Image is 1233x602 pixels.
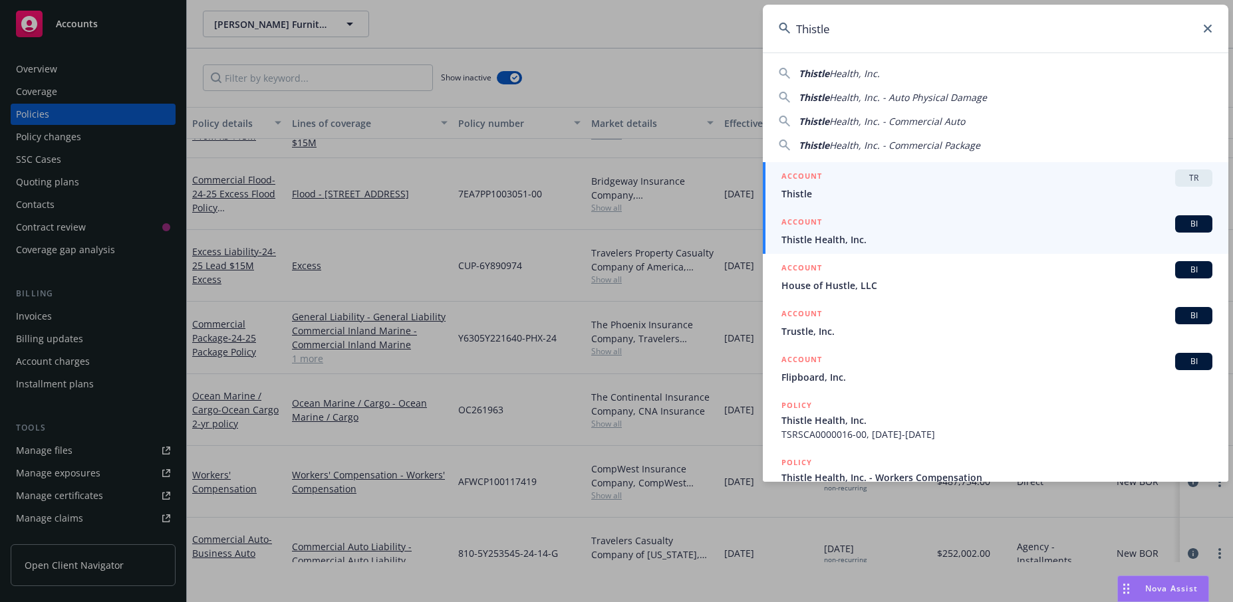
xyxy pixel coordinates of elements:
span: TSRSCA0000016-00, [DATE]-[DATE] [781,427,1212,441]
span: House of Hustle, LLC [781,278,1212,292]
span: Thistle [799,67,829,80]
span: BI [1180,310,1207,322]
span: BI [1180,218,1207,230]
span: Trustle, Inc. [781,324,1212,338]
span: Nova Assist [1145,583,1198,594]
span: Flipboard, Inc. [781,370,1212,384]
span: Health, Inc. - Auto Physical Damage [829,91,987,104]
span: BI [1180,264,1207,276]
h5: POLICY [781,456,812,469]
a: POLICYThistle Health, Inc. - Workers Compensation [763,449,1228,506]
span: Thistle [781,187,1212,201]
h5: ACCOUNT [781,353,822,369]
h5: ACCOUNT [781,307,822,323]
a: ACCOUNTBIFlipboard, Inc. [763,346,1228,391]
h5: ACCOUNT [781,261,822,277]
div: Drag to move [1118,576,1135,601]
input: Search... [763,5,1228,52]
span: BI [1180,355,1207,367]
span: Thistle [799,91,829,104]
span: Health, Inc. [829,67,880,80]
span: Thistle [799,139,829,151]
span: Thistle Health, Inc. [781,413,1212,427]
a: ACCOUNTTRThistle [763,162,1228,208]
span: TR [1180,172,1207,184]
a: POLICYThistle Health, Inc.TSRSCA0000016-00, [DATE]-[DATE] [763,391,1228,449]
span: Health, Inc. - Commercial Auto [829,115,965,128]
span: Thistle Health, Inc. [781,233,1212,247]
span: Thistle [799,115,829,128]
span: Thistle Health, Inc. - Workers Compensation [781,470,1212,484]
a: ACCOUNTBIHouse of Hustle, LLC [763,254,1228,300]
a: ACCOUNTBITrustle, Inc. [763,300,1228,346]
h5: POLICY [781,399,812,412]
h5: ACCOUNT [781,169,822,185]
span: Health, Inc. - Commercial Package [829,139,980,151]
h5: ACCOUNT [781,215,822,231]
button: Nova Assist [1117,575,1209,602]
a: ACCOUNTBIThistle Health, Inc. [763,208,1228,254]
